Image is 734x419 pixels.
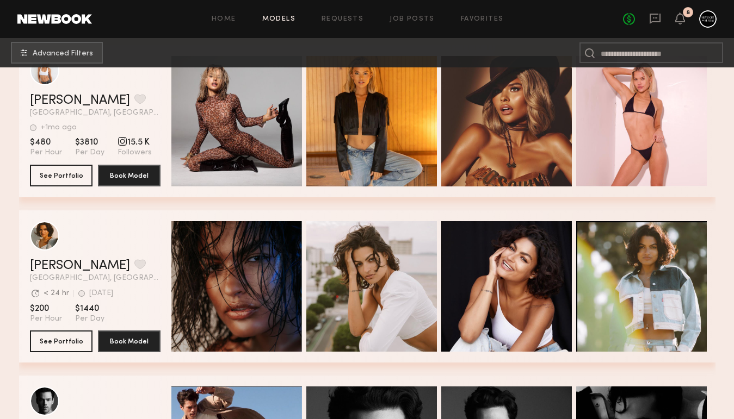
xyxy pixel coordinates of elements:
span: [GEOGRAPHIC_DATA], [GEOGRAPHIC_DATA] [30,274,161,282]
span: $1440 [75,303,104,314]
span: Per Hour [30,148,62,158]
button: Book Model [98,165,161,186]
span: $480 [30,137,62,148]
a: [PERSON_NAME] [30,259,130,272]
div: 8 [686,10,690,16]
span: Advanced Filters [33,50,93,58]
div: +1mo ago [41,124,77,132]
span: $3810 [75,137,104,148]
a: Requests [322,16,363,23]
button: See Portfolio [30,165,92,186]
span: Per Day [75,148,104,158]
a: Job Posts [390,16,435,23]
button: See Portfolio [30,330,92,352]
span: [GEOGRAPHIC_DATA], [GEOGRAPHIC_DATA] [30,109,161,117]
span: $200 [30,303,62,314]
a: Home [212,16,236,23]
span: Followers [118,148,152,158]
a: Models [262,16,295,23]
button: Advanced Filters [11,42,103,64]
span: 15.5 K [118,137,152,148]
a: [PERSON_NAME] [30,94,130,107]
span: Per Day [75,314,104,324]
button: Book Model [98,330,161,352]
a: Favorites [461,16,504,23]
div: [DATE] [89,290,113,297]
div: < 24 hr [44,290,69,297]
span: Per Hour [30,314,62,324]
